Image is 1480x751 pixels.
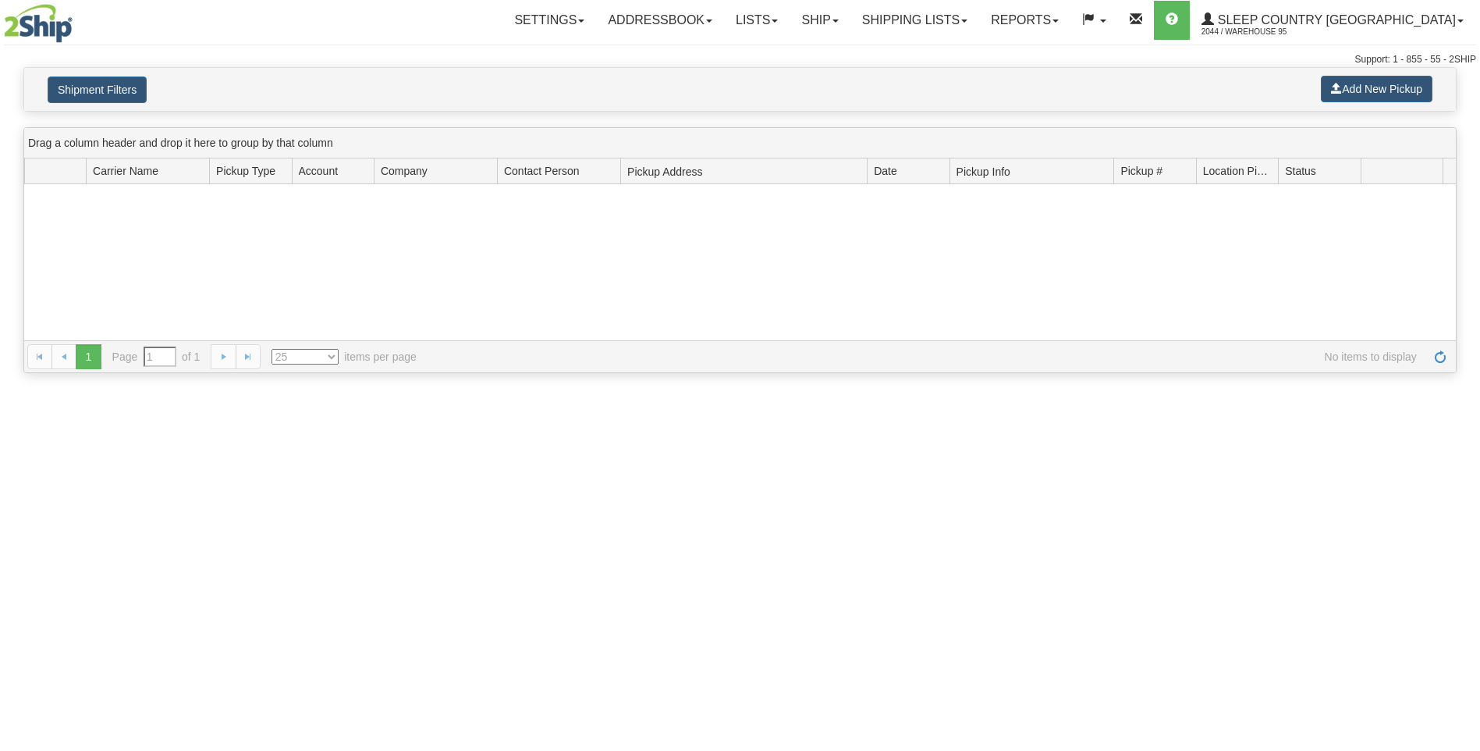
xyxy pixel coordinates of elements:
[48,77,147,103] button: Shipment Filters
[216,163,275,179] span: Pickup Type
[1214,13,1456,27] span: Sleep Country [GEOGRAPHIC_DATA]
[1120,163,1162,179] span: Pickup #
[1201,24,1319,40] span: 2044 / Warehouse 95
[1285,163,1316,179] span: Status
[24,128,1456,158] div: grid grouping header
[956,159,1114,183] span: Pickup Info
[76,344,101,369] span: 1
[627,159,868,183] span: Pickup Address
[979,1,1070,40] a: Reports
[502,1,596,40] a: Settings
[724,1,790,40] a: Lists
[438,349,1417,365] span: No items to display
[4,4,73,43] img: logo2044.jpg
[1190,1,1475,40] a: Sleep Country [GEOGRAPHIC_DATA] 2044 / Warehouse 95
[381,163,428,179] span: Company
[504,163,580,179] span: Contact Person
[1321,76,1432,102] button: Add New Pickup
[596,1,724,40] a: Addressbook
[272,349,417,365] span: items per page
[1203,163,1272,179] span: Location Pickup
[790,1,850,40] a: Ship
[93,163,158,179] span: Carrier Name
[112,347,201,367] span: Page of 1
[4,53,1476,66] div: Support: 1 - 855 - 55 - 2SHIP
[850,1,979,40] a: Shipping lists
[1428,344,1453,369] a: Refresh
[299,163,339,179] span: Account
[874,163,897,179] span: Date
